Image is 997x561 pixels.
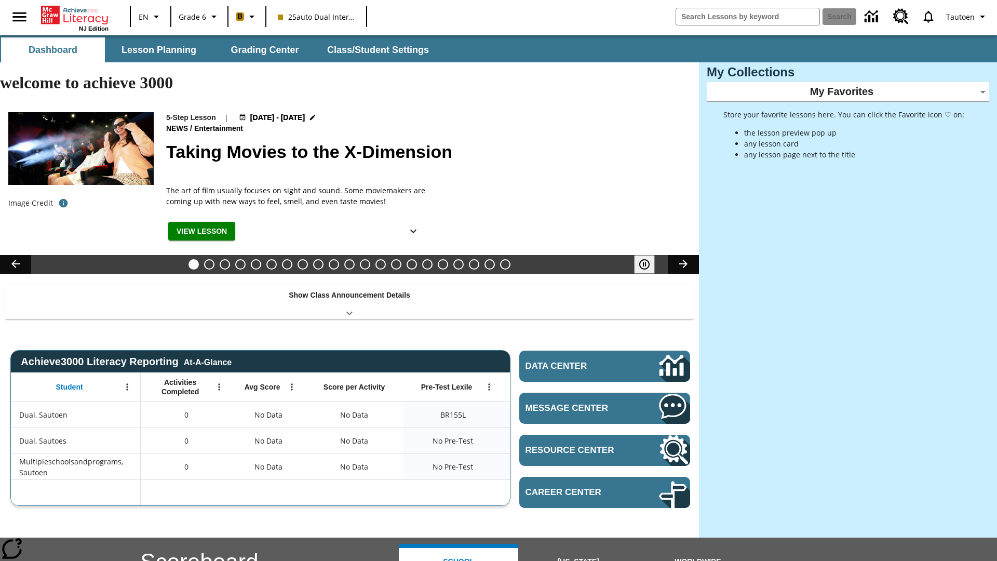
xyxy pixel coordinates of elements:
button: Slide 4 Where Do House Cats Come From? [235,259,246,270]
p: 5-Step Lesson [166,112,216,123]
span: Dual, Sautoes [19,435,66,446]
span: No Data [249,430,288,451]
button: Class/Student Settings [319,37,437,62]
div: No Data, Multipleschoolsandprograms, Sautoen [502,453,601,479]
h2: Taking Movies to the X-Dimension [166,139,686,165]
div: 0, Dual, Sautoen [141,402,232,428]
span: Career Center [526,487,628,498]
button: Slide 11 Attack of the Terrifying Tomatoes [344,259,355,270]
span: No Data [249,404,288,425]
span: Message Center [526,403,628,413]
button: Profile/Settings [942,7,993,26]
span: Score per Activity [324,382,385,392]
span: 0 [184,435,188,446]
div: No Data, Dual, Sautoes [335,431,373,451]
a: Data Center [519,351,690,382]
a: Message Center [519,393,690,424]
span: No Data [249,456,288,477]
div: Show Class Announcement Details [5,284,694,319]
div: No Data, Multipleschoolsandprograms, Sautoen [335,457,373,477]
button: Slide 2 Silent E Syllables [204,259,214,270]
span: EN [139,11,149,22]
button: Boost Class color is peach. Change class color [232,7,262,26]
span: Resource Center [526,445,628,456]
button: Lesson Planning [107,37,211,62]
p: The art of film usually focuses on sight and sound. Some moviemakers are coming up with new ways ... [166,185,426,207]
span: Tautoen [946,11,975,22]
div: No Data, Dual, Sautoes [502,428,601,453]
button: Aug 18 - Aug 24 Choose Dates [237,112,319,123]
span: No Pre-Test, Multipleschoolsandprograms, Sautoen [433,461,473,472]
button: Slide 13 The Invasion of the Free CD [375,259,386,270]
span: / [190,124,192,132]
button: Slide 10 Solar Power to the People [329,259,339,270]
button: Slide 21 The Constitution's Balancing Act [500,259,510,270]
button: Slide 9 The Last Homesteaders [313,259,324,270]
div: Pause [634,255,665,274]
input: search field [676,8,819,25]
button: Grading Center [213,37,317,62]
button: Slide 20 Point of View [484,259,495,270]
div: Beginning reader 155 Lexile, ER, Based on the Lexile Reading measure, student is an Emerging Read... [502,402,601,428]
button: Photo credit: Photo by The Asahi Shimbun via Getty Images [53,194,74,212]
span: No Pre-Test, Dual, Sautoes [433,435,473,446]
button: Slide 5 Open Syllables Lesson 3 [251,259,261,270]
h3: My Collections [707,65,989,79]
span: Data Center [526,361,624,371]
button: Slide 8 Cars of the Future? [298,259,308,270]
span: Dual, Sautoen [19,409,68,420]
span: News [166,123,190,135]
button: Slide 17 Cooking Up Native Traditions [438,259,448,270]
button: Slide 7 Do You Want Fries With That? [282,259,292,270]
button: Open Menu [481,379,497,395]
button: View Lesson [168,222,235,241]
span: Grade 6 [179,11,206,22]
div: Home [41,4,109,32]
span: | [224,112,228,123]
button: Lesson carousel, Next [668,255,699,274]
span: 25auto Dual International [278,11,355,22]
div: My Favorites [707,82,989,102]
div: 0, Dual, Sautoes [141,428,232,453]
span: Multipleschoolsandprograms, Sautoen [19,456,135,478]
p: Show Class Announcement Details [289,290,410,301]
button: Language: EN, Select a language [134,7,167,26]
p: Image Credit [8,198,53,208]
div: No Data, Multipleschoolsandprograms, Sautoen [232,453,305,479]
a: Data Center [858,3,887,31]
button: Slide 14 Mixed Practice: Citing Evidence [391,259,401,270]
span: [DATE] - [DATE] [250,112,305,123]
button: Open side menu [4,2,35,32]
button: Slide 3 Queen Yu-Na [220,259,230,270]
div: No Data, Dual, Sautoen [335,405,373,425]
li: any lesson card [744,138,964,149]
a: Career Center [519,477,690,508]
li: any lesson page next to the title [744,149,964,160]
button: Open Menu [119,379,135,395]
button: Slide 19 Remembering Justice O'Connor [469,259,479,270]
div: No Data, Dual, Sautoen [232,402,305,428]
a: Notifications [915,3,942,30]
div: 0, Multipleschoolsandprograms, Sautoen [141,453,232,479]
span: B [237,10,242,23]
a: Resource Center, Will open in new tab [887,3,915,31]
div: No Data, Dual, Sautoes [232,428,305,453]
div: At-A-Glance [184,356,232,367]
span: 0 [184,461,188,472]
button: Slide 15 Pre-release lesson [407,259,417,270]
button: Dashboard [1,37,105,62]
button: Pause [634,255,655,274]
button: Slide 1 Taking Movies to the X-Dimension [188,259,199,270]
button: Slide 16 Career Lesson [422,259,433,270]
span: Activities Completed [146,378,214,396]
button: Grade: Grade 6, Select a grade [174,7,224,26]
span: Avg Score [245,382,280,392]
button: Slide 18 Hooray for Constitution Day! [453,259,464,270]
span: 0 [184,409,188,420]
a: Resource Center, Will open in new tab [519,435,690,466]
span: Achieve3000 Literacy Reporting [21,356,232,368]
button: Open Menu [284,379,300,395]
p: Store your favorite lessons here. You can click the Favorite icon ♡ on: [723,109,964,120]
span: Student [56,382,83,392]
